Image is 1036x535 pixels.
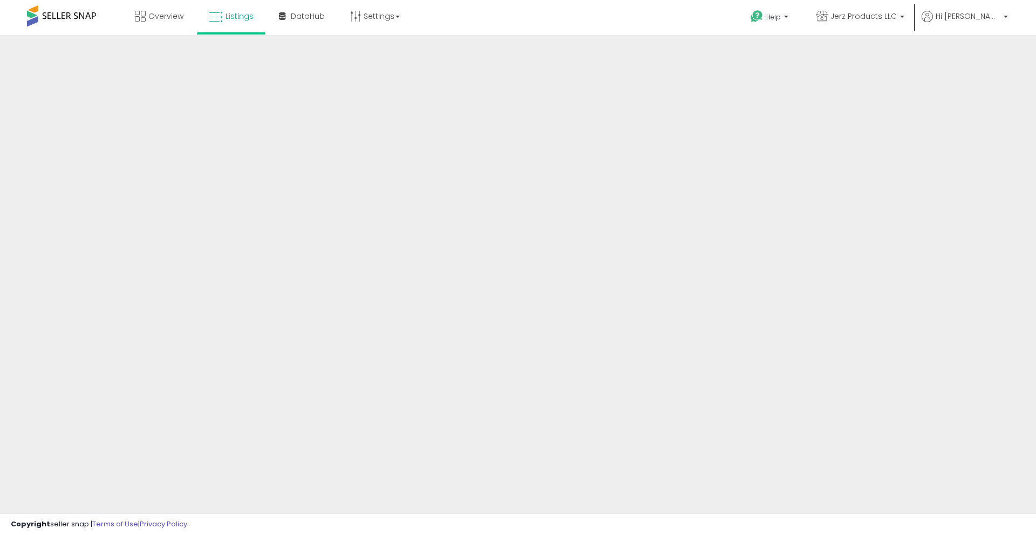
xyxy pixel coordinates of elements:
[291,11,325,22] span: DataHub
[742,2,799,35] a: Help
[226,11,254,22] span: Listings
[936,11,1000,22] span: Hi [PERSON_NAME]
[148,11,183,22] span: Overview
[766,12,781,22] span: Help
[750,10,764,23] i: Get Help
[922,11,1008,35] a: Hi [PERSON_NAME]
[830,11,897,22] span: Jerz Products LLC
